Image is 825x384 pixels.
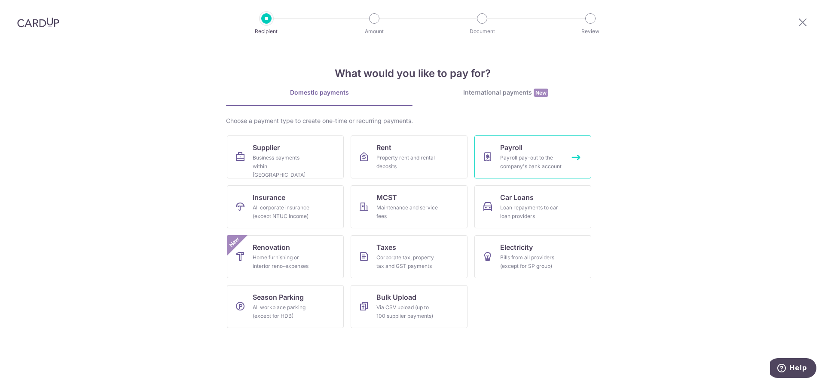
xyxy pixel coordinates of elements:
[474,135,591,178] a: PayrollPayroll pay-out to the company's bank account
[559,27,622,36] p: Review
[376,142,391,153] span: Rent
[500,142,522,153] span: Payroll
[226,117,599,125] div: Choose a payment type to create one-time or recurring payments.
[376,192,397,203] span: MCST
[227,235,241,249] span: New
[253,154,315,179] div: Business payments within [GEOGRAPHIC_DATA]
[253,253,315,270] div: Home furnishing or interior reno-expenses
[351,285,467,328] a: Bulk UploadVia CSV upload (up to 100 supplier payments)
[376,154,438,171] div: Property rent and rental deposits
[474,185,591,228] a: Car LoansLoan repayments to car loan providers
[450,27,514,36] p: Document
[253,242,290,252] span: Renovation
[235,27,298,36] p: Recipient
[500,203,562,221] div: Loan repayments to car loan providers
[376,292,416,302] span: Bulk Upload
[342,27,406,36] p: Amount
[500,253,562,270] div: Bills from all providers (except for SP group)
[351,235,467,278] a: TaxesCorporate tax, property tax and GST payments
[226,66,599,81] h4: What would you like to pay for?
[534,89,548,97] span: New
[770,358,816,380] iframe: Opens a widget where you can find more information
[227,235,344,278] a: RenovationHome furnishing or interior reno-expensesNew
[253,142,280,153] span: Supplier
[500,242,533,252] span: Electricity
[253,192,285,203] span: Insurance
[412,88,599,97] div: International payments
[227,285,344,328] a: Season ParkingAll workplace parking (except for HDB)
[351,185,467,228] a: MCSTMaintenance and service fees
[227,185,344,228] a: InsuranceAll corporate insurance (except NTUC Income)
[500,192,534,203] span: Car Loans
[351,135,467,178] a: RentProperty rent and rental deposits
[474,235,591,278] a: ElectricityBills from all providers (except for SP group)
[17,17,59,28] img: CardUp
[253,292,304,302] span: Season Parking
[376,303,438,320] div: Via CSV upload (up to 100 supplier payments)
[500,154,562,171] div: Payroll pay-out to the company's bank account
[253,203,315,221] div: All corporate insurance (except NTUC Income)
[227,135,344,178] a: SupplierBusiness payments within [GEOGRAPHIC_DATA]
[226,88,412,97] div: Domestic payments
[253,303,315,320] div: All workplace parking (except for HDB)
[376,253,438,270] div: Corporate tax, property tax and GST payments
[376,203,438,221] div: Maintenance and service fees
[376,242,396,252] span: Taxes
